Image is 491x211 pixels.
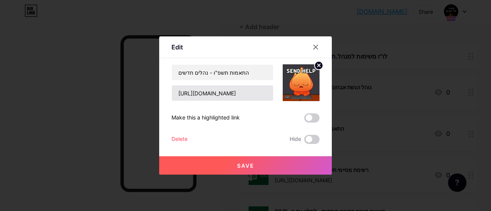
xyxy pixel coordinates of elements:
[283,64,320,101] img: link_thumbnail
[171,135,188,144] div: Delete
[159,156,332,175] button: Save
[171,113,240,123] div: Make this a highlighted link
[172,85,273,101] input: URL
[172,65,273,80] input: Title
[237,162,254,169] span: Save
[290,135,301,144] span: Hide
[171,43,183,52] div: Edit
